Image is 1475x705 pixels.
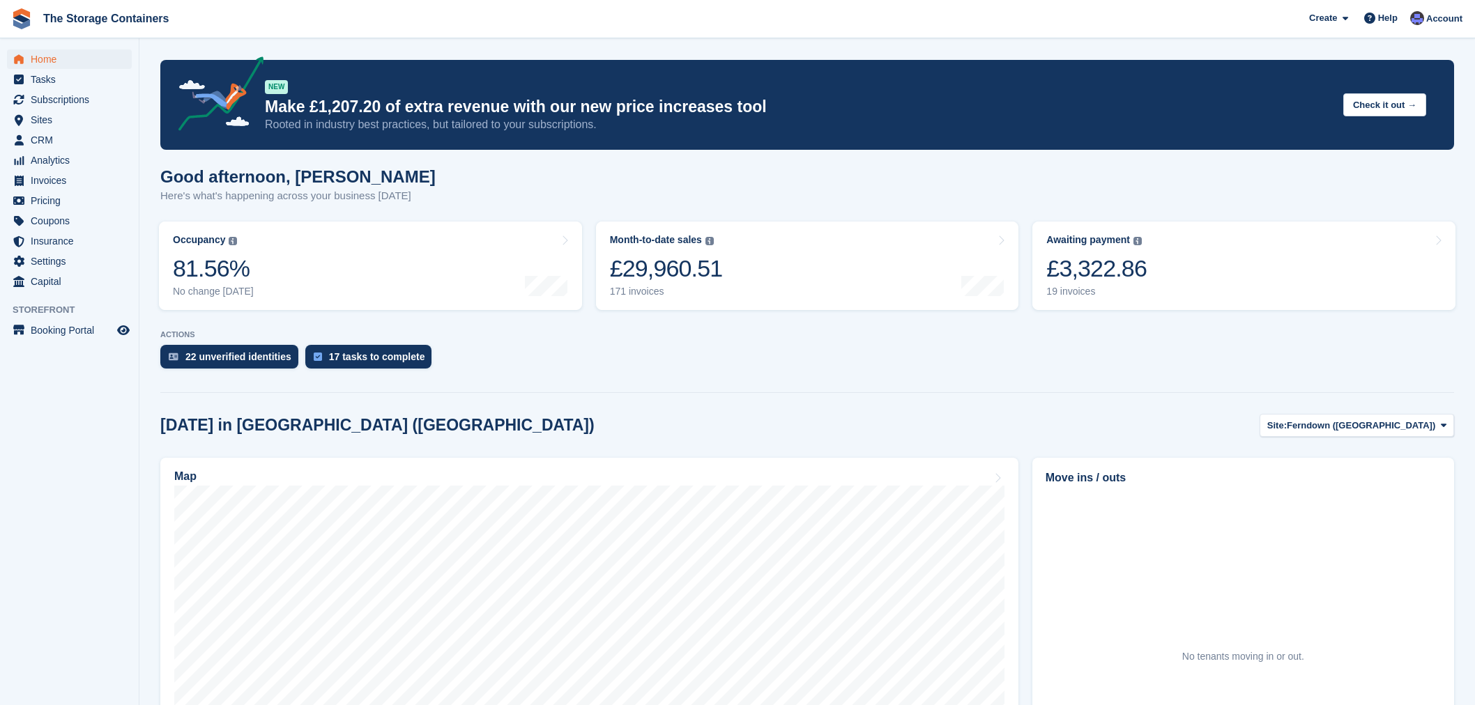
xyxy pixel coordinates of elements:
[173,254,254,283] div: 81.56%
[115,322,132,339] a: Preview store
[1032,222,1455,310] a: Awaiting payment £3,322.86 19 invoices
[7,150,132,170] a: menu
[13,303,139,317] span: Storefront
[160,167,436,186] h1: Good afternoon, [PERSON_NAME]
[1260,414,1454,437] button: Site: Ferndown ([GEOGRAPHIC_DATA])
[173,234,225,246] div: Occupancy
[610,234,702,246] div: Month-to-date sales
[1426,12,1462,26] span: Account
[7,171,132,190] a: menu
[305,345,439,375] a: 17 tasks to complete
[7,90,132,109] a: menu
[38,7,174,30] a: The Storage Containers
[31,90,114,109] span: Subscriptions
[7,110,132,130] a: menu
[31,110,114,130] span: Sites
[7,49,132,69] a: menu
[265,97,1332,117] p: Make £1,207.20 of extra revenue with our new price increases tool
[31,191,114,210] span: Pricing
[265,117,1332,132] p: Rooted in industry best practices, but tailored to your subscriptions.
[173,286,254,297] div: No change [DATE]
[7,320,132,340] a: menu
[314,352,322,361] img: task-75834270c22a3079a89374b754ae025e5fb1db73e45f91037f5363f120a921f8.svg
[1046,470,1441,486] h2: Move ins / outs
[160,416,595,435] h2: [DATE] in [GEOGRAPHIC_DATA] ([GEOGRAPHIC_DATA])
[705,237,714,245] img: icon-info-grey-7440780725fd019a000dd9b08b2336e03edf1995a4989e88bcd33f0948082b44.svg
[31,130,114,150] span: CRM
[7,272,132,291] a: menu
[1378,11,1398,25] span: Help
[7,70,132,89] a: menu
[167,56,264,136] img: price-adjustments-announcement-icon-8257ccfd72463d97f412b2fc003d46551f7dbcb40ab6d574587a9cd5c0d94...
[174,470,197,483] h2: Map
[7,231,132,251] a: menu
[1046,254,1147,283] div: £3,322.86
[31,251,114,271] span: Settings
[31,211,114,231] span: Coupons
[31,272,114,291] span: Capital
[169,352,178,361] img: verify_identity-adf6edd0f0f0b5bbfe63781bf79b02c33cf7c696d77639b501bdc392416b5a36.svg
[185,351,291,362] div: 22 unverified identities
[31,49,114,69] span: Home
[1410,11,1424,25] img: Dan Excell
[159,222,582,310] a: Occupancy 81.56% No change [DATE]
[265,80,288,94] div: NEW
[329,351,425,362] div: 17 tasks to complete
[7,191,132,210] a: menu
[1343,93,1426,116] button: Check it out →
[31,231,114,251] span: Insurance
[1287,419,1435,433] span: Ferndown ([GEOGRAPHIC_DATA])
[7,251,132,271] a: menu
[1046,234,1130,246] div: Awaiting payment
[229,237,237,245] img: icon-info-grey-7440780725fd019a000dd9b08b2336e03edf1995a4989e88bcd33f0948082b44.svg
[160,345,305,375] a: 22 unverified identities
[1182,649,1304,664] div: No tenants moving in or out.
[1309,11,1337,25] span: Create
[7,130,132,150] a: menu
[31,70,114,89] span: Tasks
[7,211,132,231] a: menu
[31,150,114,170] span: Analytics
[610,286,723,297] div: 171 invoices
[1046,286,1147,297] div: 19 invoices
[160,330,1454,339] p: ACTIONS
[596,222,1019,310] a: Month-to-date sales £29,960.51 171 invoices
[31,320,114,340] span: Booking Portal
[31,171,114,190] span: Invoices
[160,188,436,204] p: Here's what's happening across your business [DATE]
[1133,237,1142,245] img: icon-info-grey-7440780725fd019a000dd9b08b2336e03edf1995a4989e88bcd33f0948082b44.svg
[610,254,723,283] div: £29,960.51
[11,8,32,29] img: stora-icon-8386f47178a22dfd0bd8f6a31ec36ba5ce8667c1dd55bd0f319d3a0aa187defe.svg
[1267,419,1287,433] span: Site:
